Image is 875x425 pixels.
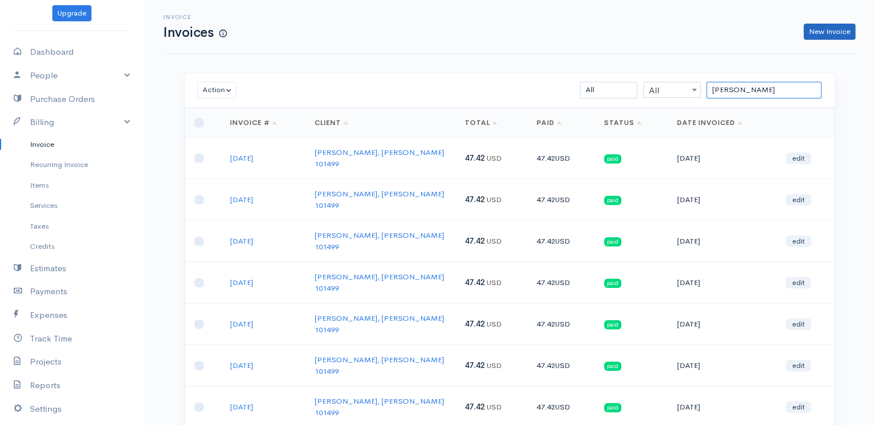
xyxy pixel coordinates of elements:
h6: Invoice [163,14,227,20]
td: 47.42 [528,138,595,179]
a: Status [604,118,641,127]
span: USD [555,195,570,204]
span: 47.42 [465,402,485,412]
td: 47.42 [528,262,595,303]
span: paid [604,237,621,246]
a: edit [786,194,811,206]
a: New Invoice [804,24,855,40]
span: USD [487,153,502,163]
span: USD [487,402,502,412]
a: edit [786,236,811,247]
a: Client [315,118,348,127]
span: 47.42 [465,278,485,287]
a: [DATE] [230,319,253,329]
td: [DATE] [668,262,777,303]
a: edit [786,360,811,371]
a: [PERSON_NAME], [PERSON_NAME] 101499 [315,355,444,376]
span: USD [487,361,502,370]
a: [PERSON_NAME], [PERSON_NAME] 101499 [315,147,444,169]
a: edit [786,277,811,289]
a: edit [786,401,811,413]
a: [DATE] [230,236,253,246]
td: [DATE] [668,179,777,221]
span: USD [487,319,502,329]
a: edit [786,153,811,164]
span: 47.42 [465,361,485,370]
td: 47.42 [528,221,595,262]
a: Invoice # [230,118,277,127]
a: [PERSON_NAME], [PERSON_NAME] 101499 [315,313,444,335]
span: paid [604,196,621,205]
input: Search [706,82,821,98]
span: paid [604,279,621,288]
span: USD [487,236,502,246]
a: [DATE] [230,153,253,163]
span: All [644,82,700,98]
span: USD [555,278,570,287]
span: 47.42 [465,319,485,329]
a: [PERSON_NAME], [PERSON_NAME] 101499 [315,189,444,210]
span: 47.42 [465,236,485,246]
a: Date Invoiced [677,118,742,127]
a: [DATE] [230,402,253,412]
span: USD [555,236,570,246]
span: paid [604,403,621,412]
a: [PERSON_NAME], [PERSON_NAME] 101499 [315,272,444,293]
a: [DATE] [230,278,253,287]
button: Action [197,82,237,98]
span: USD [555,361,570,370]
a: Total [465,118,497,127]
span: paid [604,154,621,164]
td: 47.42 [528,179,595,221]
span: USD [555,153,570,163]
span: All [643,82,701,98]
td: 47.42 [528,345,595,386]
span: 47.42 [465,153,485,163]
a: [DATE] [230,195,253,204]
td: 47.42 [528,303,595,345]
td: [DATE] [668,303,777,345]
span: USD [555,319,570,329]
a: Paid [537,118,561,127]
td: [DATE] [668,221,777,262]
a: [PERSON_NAME], [PERSON_NAME] 101499 [315,230,444,252]
span: paid [604,320,621,329]
span: How to create your first Invoice? [219,29,227,39]
a: [DATE] [230,361,253,370]
h1: Invoices [163,25,227,40]
span: USD [555,402,570,412]
a: [PERSON_NAME], [PERSON_NAME] 101499 [315,396,444,418]
td: [DATE] [668,345,777,386]
td: [DATE] [668,138,777,179]
a: Upgrade [52,5,91,22]
span: USD [487,278,502,287]
span: USD [487,195,502,204]
a: edit [786,318,811,330]
span: 47.42 [465,195,485,204]
span: paid [604,362,621,371]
